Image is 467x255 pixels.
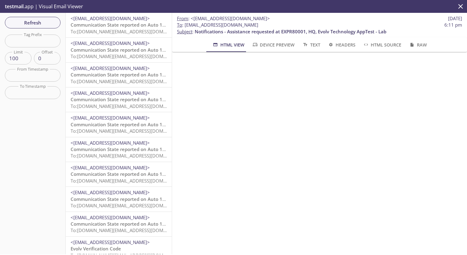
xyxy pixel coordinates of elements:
span: <[EMAIL_ADDRESS][DOMAIN_NAME]> [71,90,150,96]
span: Communication State reported on Auto 11364be, null, Evolv Technology AppTest - Lab at [DATE] 08: [71,196,290,202]
span: <[EMAIL_ADDRESS][DOMAIN_NAME]> [191,15,270,21]
span: <[EMAIL_ADDRESS][DOMAIN_NAME]> [71,164,150,171]
span: To: [DOMAIN_NAME][EMAIL_ADDRESS][DOMAIN_NAME] [71,53,187,59]
span: Text [302,41,320,49]
span: To: [DOMAIN_NAME][EMAIL_ADDRESS][DOMAIN_NAME] [71,153,187,159]
span: : [EMAIL_ADDRESS][DOMAIN_NAME] [177,22,258,28]
div: <[EMAIL_ADDRESS][DOMAIN_NAME]>Communication State reported on Auto 11364be, null, Evolv Technolog... [66,13,172,37]
span: To [177,22,182,28]
span: 6:11 pm [444,22,462,28]
span: <[EMAIL_ADDRESS][DOMAIN_NAME]> [71,65,150,71]
div: <[EMAIL_ADDRESS][DOMAIN_NAME]>Communication State reported on Auto 11364be, null, Evolv Technolog... [66,137,172,162]
span: To: [DOMAIN_NAME][EMAIL_ADDRESS][DOMAIN_NAME] [71,202,187,209]
span: Communication State reported on Auto 11364be, null, Evolv Technology AppTest - Lab at [DATE] 08: [71,171,290,177]
span: To: [DOMAIN_NAME][EMAIL_ADDRESS][DOMAIN_NAME] [71,178,187,184]
span: <[EMAIL_ADDRESS][DOMAIN_NAME]> [71,115,150,121]
button: Refresh [5,17,61,28]
p: : [177,22,462,35]
span: : [177,15,270,22]
span: Headers [328,41,355,49]
div: <[EMAIL_ADDRESS][DOMAIN_NAME]>Communication State reported on Auto 11364be, null, Evolv Technolog... [66,87,172,112]
span: <[EMAIL_ADDRESS][DOMAIN_NAME]> [71,40,150,46]
span: Communication State reported on Auto 11364be, null, Evolv Technology AppTest - Lab at [DATE] 08: [71,47,290,53]
span: HTML Source [363,41,401,49]
span: To: [DOMAIN_NAME][EMAIL_ADDRESS][DOMAIN_NAME] [71,103,187,109]
div: <[EMAIL_ADDRESS][DOMAIN_NAME]>Communication State reported on Auto 11364be, null, Evolv Technolog... [66,162,172,187]
span: <[EMAIL_ADDRESS][DOMAIN_NAME]> [71,239,150,245]
span: testmail [5,3,24,10]
div: <[EMAIL_ADDRESS][DOMAIN_NAME]>Communication State reported on Auto 11364be, null, Evolv Technolog... [66,63,172,87]
span: To: [DOMAIN_NAME][EMAIL_ADDRESS][DOMAIN_NAME] [71,28,187,35]
span: Communication State reported on Auto 11364be, null, Evolv Technology AppTest - Lab at [DATE] 08: [71,121,290,127]
span: To: [DOMAIN_NAME][EMAIL_ADDRESS][DOMAIN_NAME] [71,227,187,233]
span: [DATE] [448,15,462,22]
span: Communication State reported on Auto 11364be, null, Evolv Technology AppTest - Lab at [DATE] 08: [71,72,290,78]
span: From [177,15,188,21]
span: <[EMAIL_ADDRESS][DOMAIN_NAME]> [71,140,150,146]
span: Refresh [10,19,56,27]
div: <[EMAIL_ADDRESS][DOMAIN_NAME]>Communication State reported on Auto 11364be, null, Evolv Technolog... [66,212,172,236]
span: Communication State reported on Auto 11364be, null, Evolv Technology AppTest - Lab at [DATE] 08: [71,22,290,28]
span: To: [DOMAIN_NAME][EMAIL_ADDRESS][DOMAIN_NAME] [71,78,187,84]
div: <[EMAIL_ADDRESS][DOMAIN_NAME]>Communication State reported on Auto 11364be, null, Evolv Technolog... [66,187,172,211]
span: To: [DOMAIN_NAME][EMAIL_ADDRESS][DOMAIN_NAME] [71,128,187,134]
span: Evolv Verification Code [71,246,121,252]
span: Raw [409,41,427,49]
span: Communication State reported on Auto 11364be, null, Evolv Technology AppTest - Lab at [DATE] 08: [71,221,290,227]
span: HTML View [212,41,244,49]
span: Subject [177,28,192,35]
span: Communication State reported on Auto 11364be, null, Evolv Technology AppTest - Lab at [DATE] 08: [71,96,290,102]
span: <[EMAIL_ADDRESS][DOMAIN_NAME]> [71,214,150,220]
span: <[EMAIL_ADDRESS][DOMAIN_NAME]> [71,15,150,21]
span: <[EMAIL_ADDRESS][DOMAIN_NAME]> [71,189,150,195]
div: <[EMAIL_ADDRESS][DOMAIN_NAME]>Communication State reported on Auto 11364be, null, Evolv Technolog... [66,38,172,62]
span: Notifications - Assistance requested at EXPR80001, HQ, Evolv Technology AppTest - Lab [195,28,386,35]
span: Device Preview [252,41,295,49]
span: Communication State reported on Auto 11364be, null, Evolv Technology AppTest - Lab at [DATE] 08: [71,146,290,152]
div: <[EMAIL_ADDRESS][DOMAIN_NAME]>Communication State reported on Auto 11364be, null, Evolv Technolog... [66,112,172,137]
